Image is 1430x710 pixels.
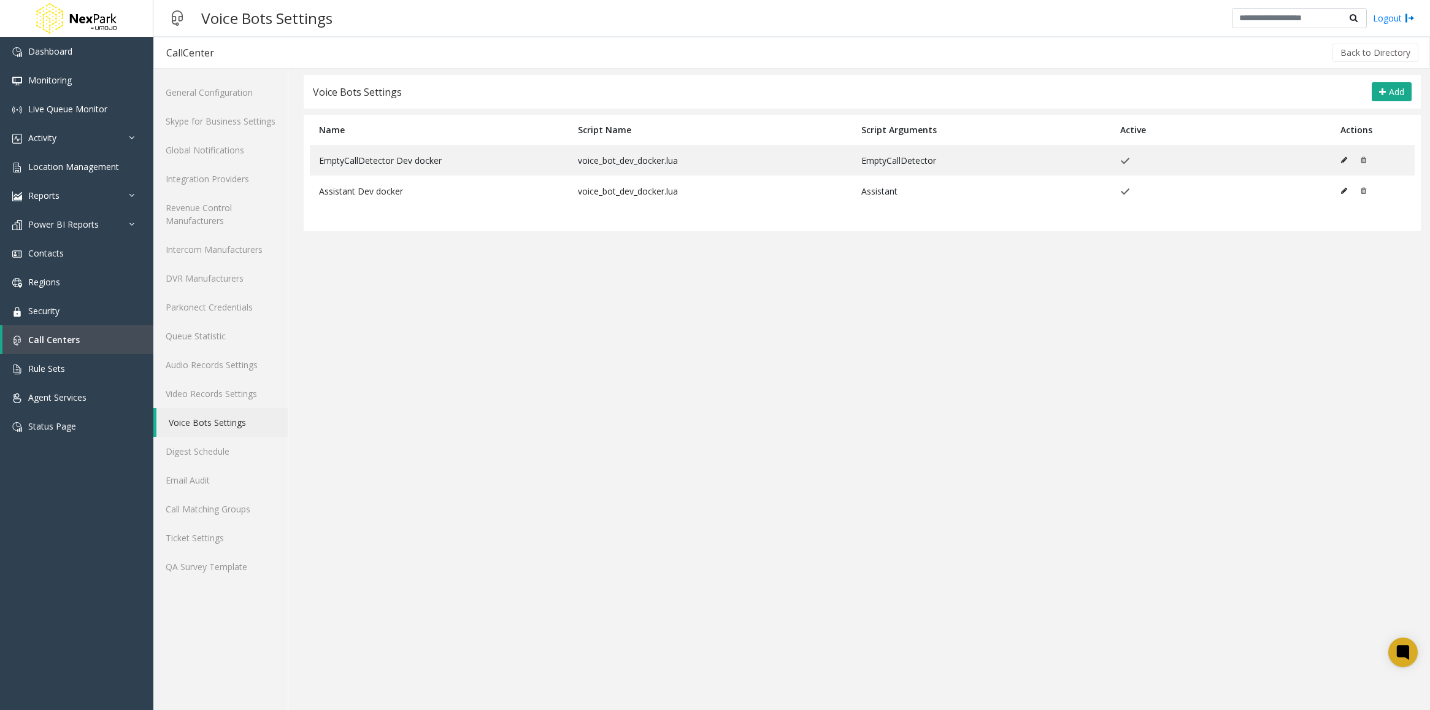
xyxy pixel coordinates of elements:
[1120,156,1131,166] img: check
[153,193,288,235] a: Revenue Control Manufacturers
[28,103,107,115] span: Live Queue Monitor
[153,264,288,293] a: DVR Manufacturers
[12,105,22,115] img: 'icon'
[12,191,22,201] img: 'icon'
[153,350,288,379] a: Audio Records Settings
[12,163,22,172] img: 'icon'
[12,249,22,259] img: 'icon'
[12,220,22,230] img: 'icon'
[1354,182,1367,200] button: An active VoiceBot cannot be deleted.
[153,107,288,136] a: Skype for Business Settings
[153,552,288,581] a: QA Survey Template
[2,325,153,354] a: Call Centers
[28,305,60,317] span: Security
[310,176,569,206] td: Assistant Dev docker
[1389,86,1404,98] span: Add
[12,134,22,144] img: 'icon'
[153,495,288,523] a: Call Matching Groups
[852,145,1111,176] td: EmptyCallDetector
[1405,12,1415,25] img: logout
[153,379,288,408] a: Video Records Settings
[28,276,60,288] span: Regions
[153,466,288,495] a: Email Audit
[12,393,22,403] img: 'icon'
[166,3,189,33] img: pageIcon
[852,176,1111,206] td: Assistant
[28,161,119,172] span: Location Management
[28,392,86,403] span: Agent Services
[195,3,339,33] h3: Voice Bots Settings
[1373,12,1415,25] a: Logout
[1331,115,1415,145] th: Actions
[153,293,288,322] a: Parkonect Credentials
[28,74,72,86] span: Monitoring
[1120,187,1131,197] img: check
[310,115,569,145] th: Name
[1332,44,1418,62] button: Back to Directory
[1354,151,1367,169] button: An active VoiceBot cannot be deleted.
[12,422,22,432] img: 'icon'
[12,336,22,345] img: 'icon'
[28,247,64,259] span: Contacts
[569,176,853,206] td: voice_bot_dev_docker.lua
[153,322,288,350] a: Queue Statistic
[28,218,99,230] span: Power BI Reports
[28,334,80,345] span: Call Centers
[153,164,288,193] a: Integration Providers
[1111,115,1332,145] th: Active
[12,47,22,57] img: 'icon'
[569,145,853,176] td: voice_bot_dev_docker.lua
[153,78,288,107] a: General Configuration
[569,115,853,145] th: Script Name
[28,132,56,144] span: Activity
[156,408,288,437] a: Voice Bots Settings
[12,307,22,317] img: 'icon'
[313,84,402,100] div: Voice Bots Settings
[12,278,22,288] img: 'icon'
[153,437,288,466] a: Digest Schedule
[852,115,1111,145] th: Script Arguments
[28,363,65,374] span: Rule Sets
[12,76,22,86] img: 'icon'
[153,235,288,264] a: Intercom Manufacturers
[310,145,569,176] td: EmptyCallDetector Dev docker
[1372,82,1412,102] button: Add
[166,45,214,61] div: CallCenter
[28,420,76,432] span: Status Page
[153,523,288,552] a: Ticket Settings
[28,190,60,201] span: Reports
[12,365,22,374] img: 'icon'
[153,136,288,164] a: Global Notifications
[28,45,72,57] span: Dashboard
